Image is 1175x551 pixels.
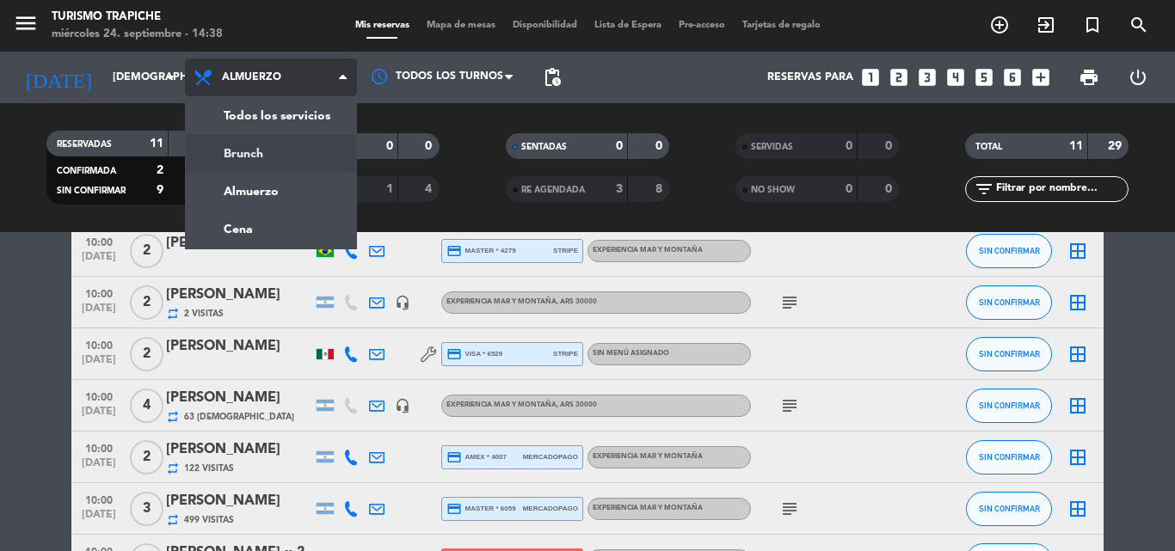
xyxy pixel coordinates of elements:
[593,247,703,254] span: EXPERIENCIA MAR Y MONTAÑA
[184,307,224,321] span: 2 Visitas
[779,395,800,416] i: subject
[542,67,563,88] span: pending_actions
[77,231,120,251] span: 10:00
[166,438,312,461] div: [PERSON_NAME]
[974,179,994,199] i: filter_list
[979,401,1040,410] span: SIN CONFIRMAR
[418,21,504,30] span: Mapa de mesas
[186,97,356,135] a: Todos los servicios
[966,389,1052,423] button: SIN CONFIRMAR
[966,285,1052,320] button: SIN CONFIRMAR
[57,140,112,149] span: RESERVADAS
[130,234,163,268] span: 2
[859,66,882,89] i: looks_one
[1067,499,1088,519] i: border_all
[944,66,967,89] i: looks_4
[57,167,116,175] span: CONFIRMADA
[130,285,163,320] span: 2
[77,354,120,374] span: [DATE]
[1129,15,1149,35] i: search
[751,186,795,194] span: NO SHOW
[395,295,410,310] i: headset_mic
[1082,15,1103,35] i: turned_in_not
[166,307,180,321] i: repeat
[1069,140,1083,152] strong: 11
[77,386,120,406] span: 10:00
[1067,241,1088,261] i: border_all
[13,10,39,36] i: menu
[670,21,734,30] span: Pre-acceso
[395,398,410,413] i: headset_mic
[593,350,669,357] span: Sin menú asignado
[655,183,666,195] strong: 8
[77,509,120,529] span: [DATE]
[52,9,223,26] div: Turismo Trapiche
[553,245,578,256] span: stripe
[1067,344,1088,364] i: border_all
[130,337,163,371] span: 2
[446,450,507,465] span: amex * 4007
[77,303,120,322] span: [DATE]
[347,21,418,30] span: Mis reservas
[77,283,120,303] span: 10:00
[966,440,1052,474] button: SIN CONFIRMAR
[184,513,234,527] span: 499 Visitas
[504,21,586,30] span: Disponibilidad
[586,21,670,30] span: Lista de Espera
[1067,292,1088,313] i: border_all
[160,67,181,88] i: arrow_drop_down
[446,450,462,465] i: credit_card
[989,15,1010,35] i: add_circle_outline
[767,71,853,83] span: Reservas para
[166,284,312,306] div: [PERSON_NAME]
[186,173,356,211] a: Almuerzo
[13,58,104,96] i: [DATE]
[616,183,623,195] strong: 3
[446,346,502,362] span: visa * 6529
[77,406,120,425] span: [DATE]
[523,451,578,462] span: mercadopago
[779,499,800,519] i: subject
[979,504,1040,513] span: SIN CONFIRMAR
[222,71,281,83] span: Almuerzo
[130,389,163,423] span: 4
[885,140,895,152] strong: 0
[157,184,163,196] strong: 9
[446,298,597,305] span: EXPERIENCIA MAR Y MONTAÑA
[446,243,462,259] i: credit_card
[446,243,516,259] span: master * 4279
[1128,67,1148,88] i: power_settings_new
[386,140,393,152] strong: 0
[885,183,895,195] strong: 0
[166,387,312,409] div: [PERSON_NAME]
[616,140,623,152] strong: 0
[150,138,163,150] strong: 11
[166,335,312,358] div: [PERSON_NAME]
[446,501,516,517] span: master * 6059
[557,401,597,408] span: , ARS 30000
[157,164,163,176] strong: 2
[966,337,1052,371] button: SIN CONFIRMAR
[184,462,234,475] span: 122 Visitas
[1067,447,1088,468] i: border_all
[734,21,829,30] span: Tarjetas de regalo
[77,438,120,457] span: 10:00
[593,505,703,511] span: EXPERIENCIA MAR Y MONTAÑA
[166,513,180,527] i: repeat
[166,462,180,475] i: repeat
[553,348,578,359] span: stripe
[979,297,1040,307] span: SIN CONFIRMAR
[184,410,294,424] span: 63 [DEMOGRAPHIC_DATA]
[975,143,1002,151] span: TOTAL
[57,187,126,195] span: SIN CONFIRMAR
[446,401,597,408] span: EXPERIENCIA MAR Y MONTAÑA
[446,501,462,517] i: credit_card
[1036,15,1056,35] i: exit_to_app
[916,66,938,89] i: looks_3
[1030,66,1052,89] i: add_box
[979,349,1040,358] span: SIN CONFIRMAR
[77,457,120,477] span: [DATE]
[166,232,312,254] div: [PERSON_NAME]
[166,490,312,512] div: [PERSON_NAME]
[52,26,223,43] div: miércoles 24. septiembre - 14:38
